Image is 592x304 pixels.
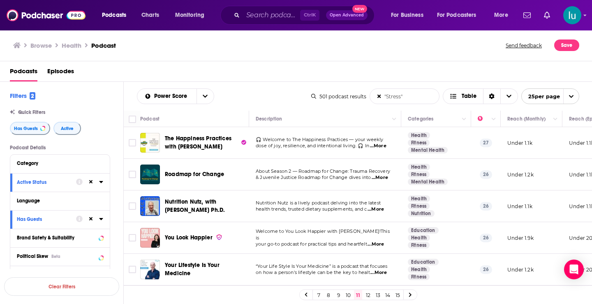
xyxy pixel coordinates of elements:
[370,143,386,149] span: ...More
[324,290,333,300] a: 8
[408,164,430,170] a: Health
[478,114,489,124] div: Power Score
[10,65,37,81] a: Podcasts
[563,6,581,24] span: Logged in as lusodano
[129,139,136,146] span: Toggle select row
[17,158,103,168] button: Category
[408,171,430,178] a: Fitness
[165,262,220,277] span: Your Lifestyle Is Your Medicine
[30,42,52,49] a: Browse
[96,9,137,22] button: open menu
[408,114,433,124] div: Categories
[10,92,35,100] h2: Filters
[437,9,476,21] span: For Podcasters
[408,274,430,280] a: Fitness
[554,39,579,51] button: Save
[256,269,370,275] span: on how a person's lifestyle can be the key to healt
[175,9,204,21] span: Monitoring
[17,160,98,166] div: Category
[408,234,430,241] a: Health
[311,93,366,100] div: 501 podcast results
[256,114,282,124] div: Description
[216,234,222,241] img: verified Badge
[507,139,532,146] p: Under 1.1k
[408,139,430,146] a: Fitness
[507,266,534,273] p: Under 1.2k
[165,234,213,241] span: You Look Happier
[564,260,584,279] div: Open Intercom Messenger
[507,114,546,124] div: Reach (Monthly)
[384,290,392,300] a: 14
[10,145,110,151] p: Podcast Details
[141,9,159,21] span: Charts
[480,265,492,274] p: 26
[243,9,300,22] input: Search podcasts, credits, & more...
[137,88,214,104] h2: Choose List sort
[102,9,126,21] span: Podcasts
[364,290,372,300] a: 12
[462,93,476,99] span: Table
[563,6,581,24] button: Show profile menu
[432,9,488,22] button: open menu
[494,9,508,21] span: More
[165,198,246,214] a: Nutrition Nutz, with [PERSON_NAME] Ph.D.
[330,13,364,17] span: Open Advanced
[256,228,390,241] span: Welcome to You Look Happier with [PERSON_NAME]!This is
[408,227,439,234] a: Education
[326,10,368,20] button: Open AdvancedNew
[129,202,136,210] span: Toggle select row
[140,196,160,216] a: Nutrition Nutz, with Philip Pappas Ph.D.
[507,234,534,241] p: Under 1.9k
[17,251,103,261] button: Political SkewBeta
[256,137,384,142] span: 🎧 Welcome to The Happiness Practices — your weekly
[10,122,50,135] button: Has Guests
[393,290,402,300] a: 15
[4,277,119,296] button: Clear Filters
[550,114,560,124] button: Column Actions
[165,198,225,213] span: Nutrition Nutz, with [PERSON_NAME] Ph.D.
[197,89,214,104] button: open menu
[256,143,369,149] span: dose of joy, resilience, and intentional living. 🎧 In
[408,259,439,265] a: Education
[140,133,160,153] img: The Happiness Practices with Phil Gerbyshak
[154,93,190,99] span: Power Score
[488,9,518,22] button: open menu
[408,195,430,202] a: Health
[140,260,160,279] img: Your Lifestyle Is Your Medicine
[51,254,60,259] div: Beta
[17,232,103,243] button: Brand Safety & Suitability
[408,242,430,248] a: Fitness
[507,203,532,210] p: Under 1.1k
[91,42,116,49] h3: Podcast
[391,9,423,21] span: For Business
[256,263,387,269] span: “Your Life Style Is Your Medicine” is a podcast that focuses
[17,235,96,241] div: Brand Safety & Suitability
[459,114,469,124] button: Column Actions
[521,88,579,104] button: open menu
[17,177,76,187] button: Active Status
[408,179,448,185] a: Mental Health
[256,168,390,174] span: About Season 2 — Roadmap for Change: Trauma Recovery
[17,216,71,222] div: Has Guests
[7,7,86,23] a: Podchaser - Follow, Share and Rate Podcasts
[300,10,319,21] span: Ctrl K
[228,6,382,25] div: Search podcasts, credits, & more...
[17,195,103,206] button: Language
[14,126,38,131] span: Has Guests
[165,135,231,150] span: The Happiness Practices with [PERSON_NAME]
[256,241,367,247] span: your go-to podcast for practical tips and heartfelt
[17,253,48,259] span: Political Skew
[165,135,246,151] a: The Happiness Practices with [PERSON_NAME]
[140,228,160,248] img: You Look Happier
[140,114,160,124] div: Podcast
[61,126,74,131] span: Active
[140,165,160,184] img: Roadmap for Change
[47,65,74,81] a: Episodes
[137,93,197,99] button: open menu
[165,234,222,242] a: You Look Happier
